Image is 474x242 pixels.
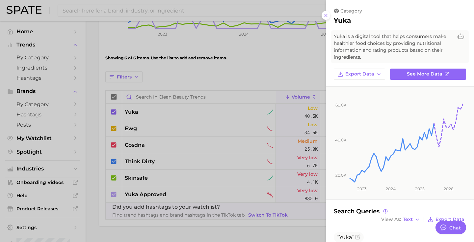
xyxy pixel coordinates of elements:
[444,186,453,191] tspan: 2026
[335,102,347,107] tspan: 60.0k
[340,8,362,14] span: category
[334,33,453,61] span: Yuka is a digital tool that helps consumers make healthier food choices by providing nutritional ...
[357,186,367,191] tspan: 2023
[403,218,413,221] span: Text
[390,69,466,80] a: See more data
[386,186,396,191] tspan: 2024
[334,69,385,80] button: Export Data
[435,217,464,222] span: Export Data
[335,137,347,142] tspan: 40.0k
[380,215,422,224] button: View AsText
[335,172,347,177] tspan: 20.0k
[355,234,360,240] button: Flag as miscategorized or irrelevant
[415,186,425,191] tspan: 2025
[407,71,442,77] span: See more data
[345,71,374,77] span: Export Data
[334,16,351,24] h2: yuka
[334,208,389,215] span: Search Queries
[339,234,352,240] span: Yuka
[426,215,466,224] button: Export Data
[381,218,401,221] span: View As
